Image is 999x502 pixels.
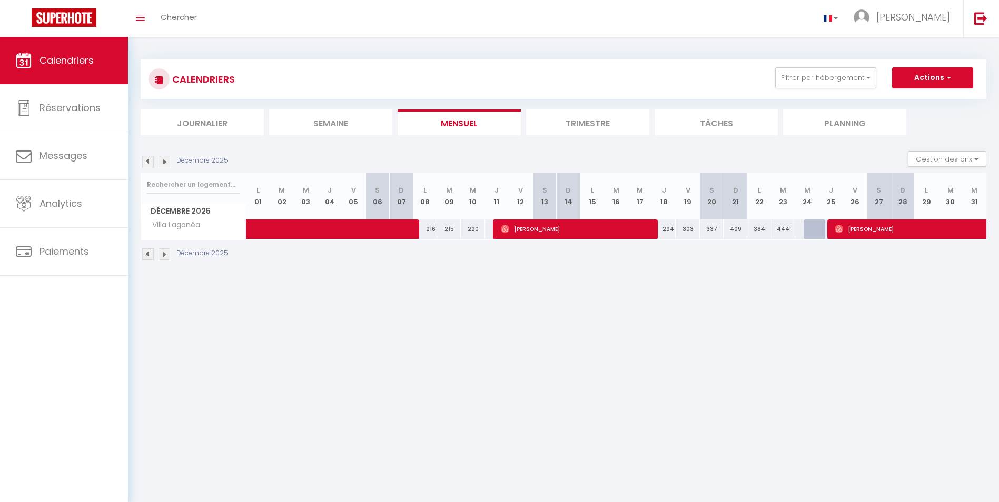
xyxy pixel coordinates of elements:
[246,173,270,219] th: 01
[176,248,228,258] p: Décembre 2025
[771,173,795,219] th: 23
[8,4,40,36] button: Ouvrir le widget de chat LiveChat
[795,173,819,219] th: 24
[580,173,604,219] th: 15
[876,11,950,24] span: [PERSON_NAME]
[775,67,876,88] button: Filtrer par hébergement
[39,54,94,67] span: Calendriers
[962,173,986,219] th: 31
[819,173,843,219] th: 25
[294,173,318,219] th: 03
[39,101,101,114] span: Réservations
[423,185,427,195] abbr: L
[269,109,392,135] li: Semaine
[318,173,341,219] th: 04
[747,219,771,239] div: 384
[32,8,96,27] img: Super Booking
[532,173,556,219] th: 13
[676,219,699,239] div: 303
[39,149,87,162] span: Messages
[501,219,651,239] span: [PERSON_NAME]
[771,219,795,239] div: 444
[843,173,867,219] th: 26
[437,219,461,239] div: 215
[270,173,294,219] th: 02
[176,156,228,166] p: Décembre 2025
[328,185,332,195] abbr: J
[892,67,973,88] button: Actions
[876,185,881,195] abbr: S
[908,151,986,167] button: Gestion des prix
[143,219,203,231] span: Villa Lagonéa
[141,204,246,219] span: Décembre 2025
[724,173,747,219] th: 21
[867,173,891,219] th: 27
[461,219,484,239] div: 220
[437,173,461,219] th: 09
[662,185,666,195] abbr: J
[900,185,905,195] abbr: D
[485,173,509,219] th: 11
[375,185,380,195] abbr: S
[854,9,869,25] img: ...
[365,173,389,219] th: 06
[724,219,747,239] div: 409
[342,173,365,219] th: 05
[566,185,571,195] abbr: D
[557,173,580,219] th: 14
[509,173,532,219] th: 12
[652,173,676,219] th: 18
[279,185,285,195] abbr: M
[758,185,761,195] abbr: L
[780,185,786,195] abbr: M
[461,173,484,219] th: 10
[470,185,476,195] abbr: M
[613,185,619,195] abbr: M
[39,197,82,210] span: Analytics
[686,185,690,195] abbr: V
[147,175,240,194] input: Rechercher un logement...
[398,109,521,135] li: Mensuel
[676,173,699,219] th: 19
[628,173,652,219] th: 17
[494,185,499,195] abbr: J
[974,12,987,25] img: logout
[446,185,452,195] abbr: M
[351,185,356,195] abbr: V
[783,109,906,135] li: Planning
[971,185,977,195] abbr: M
[891,173,914,219] th: 28
[938,173,962,219] th: 30
[39,245,89,258] span: Paiements
[700,173,724,219] th: 20
[947,185,954,195] abbr: M
[518,185,523,195] abbr: V
[853,185,857,195] abbr: V
[700,219,724,239] div: 337
[915,173,938,219] th: 29
[655,109,778,135] li: Tâches
[141,109,264,135] li: Journalier
[652,219,676,239] div: 294
[829,185,833,195] abbr: J
[542,185,547,195] abbr: S
[256,185,260,195] abbr: L
[161,12,197,23] span: Chercher
[804,185,810,195] abbr: M
[637,185,643,195] abbr: M
[526,109,649,135] li: Trimestre
[604,173,628,219] th: 16
[170,67,235,91] h3: CALENDRIERS
[733,185,738,195] abbr: D
[591,185,594,195] abbr: L
[399,185,404,195] abbr: D
[303,185,309,195] abbr: M
[709,185,714,195] abbr: S
[389,173,413,219] th: 07
[747,173,771,219] th: 22
[925,185,928,195] abbr: L
[413,173,437,219] th: 08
